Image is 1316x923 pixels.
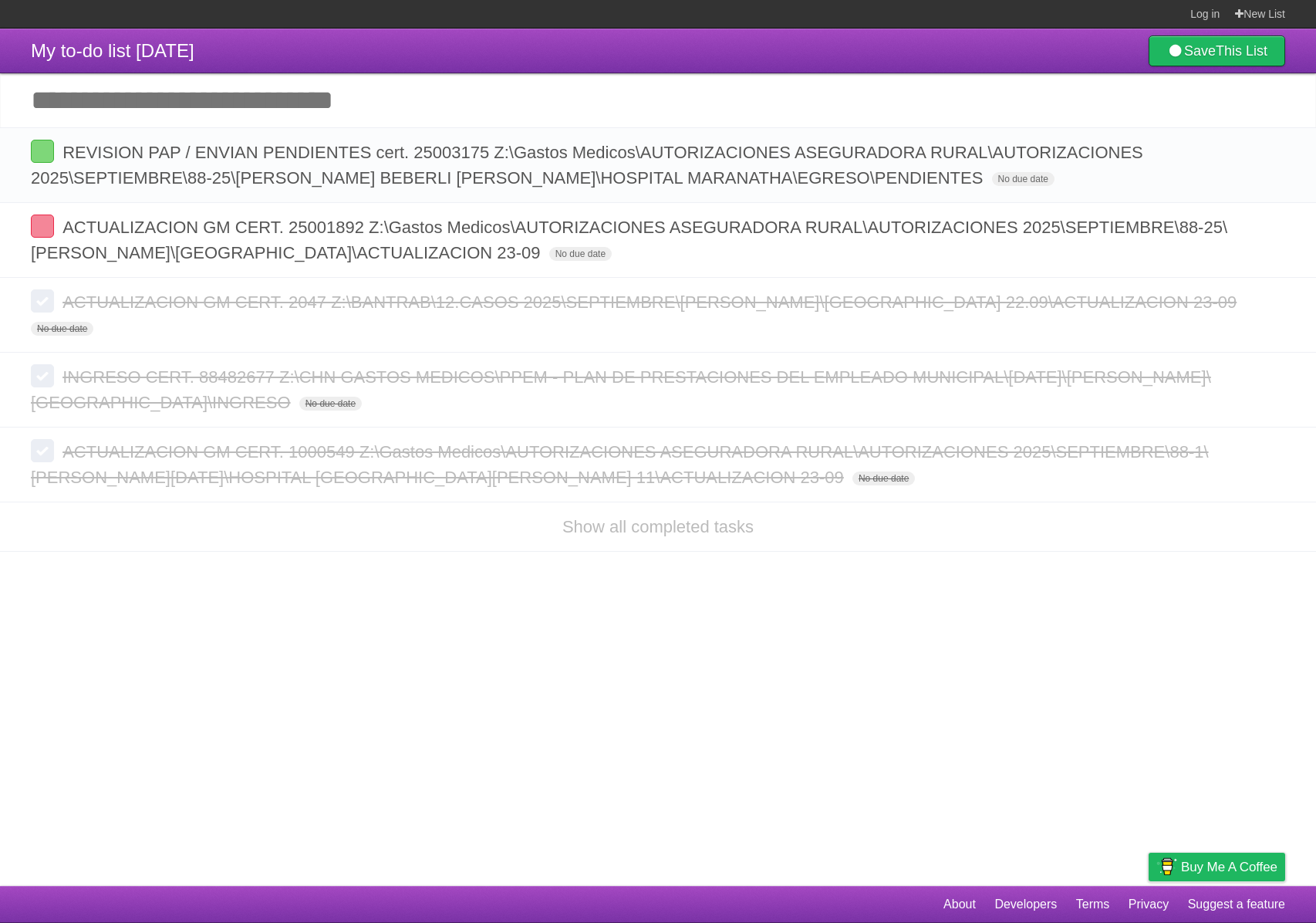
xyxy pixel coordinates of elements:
label: Done [31,439,54,462]
a: Terms [1076,890,1110,919]
label: Done [31,289,54,313]
span: No due date [992,172,1054,186]
a: Suggest a feature [1188,890,1285,919]
a: Show all completed tasks [562,517,754,536]
span: REVISION PAP / ENVIAN PENDIENTES cert. 25003175 Z:\Gastos Medicos\AUTORIZACIONES ASEGURADORA RURA... [31,143,1143,188]
span: No due date [299,397,362,411]
span: ACTUALIZACION GM CERT. 2047 Z:\BANTRAB\12.CASOS 2025\SEPTIEMBRE\[PERSON_NAME]\[GEOGRAPHIC_DATA] 2... [62,292,1240,312]
span: ACTUALIZACION GM CERT. 25001892 Z:\Gastos Medicos\AUTORIZACIONES ASEGURADORA RURAL\AUTORIZACIONES... [31,218,1227,262]
label: Done [31,140,54,163]
span: Buy me a coffee [1181,854,1277,881]
span: No due date [549,247,612,261]
span: No due date [31,322,93,336]
a: Buy me a coffee [1149,853,1285,881]
span: My to-do list [DATE] [31,40,194,61]
a: Privacy [1129,890,1169,919]
span: INGRESO CERT. 88482677 Z:\CHN GASTOS MEDICOS\PPEM - PLAN DE PRESTACIONES DEL EMPLEADO MUNICIPAL\[... [31,367,1211,412]
a: Developers [994,890,1057,919]
span: ACTUALIZACION GM CERT. 1000549 Z:\Gastos Medicos\AUTORIZACIONES ASEGURADORA RURAL\AUTORIZACIONES ... [31,442,1209,487]
span: No due date [852,472,915,485]
label: Done [31,364,54,387]
img: Buy me a coffee [1156,854,1177,880]
a: About [943,890,976,919]
b: This List [1216,43,1267,59]
label: Done [31,215,54,238]
a: SaveThis List [1149,35,1285,66]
